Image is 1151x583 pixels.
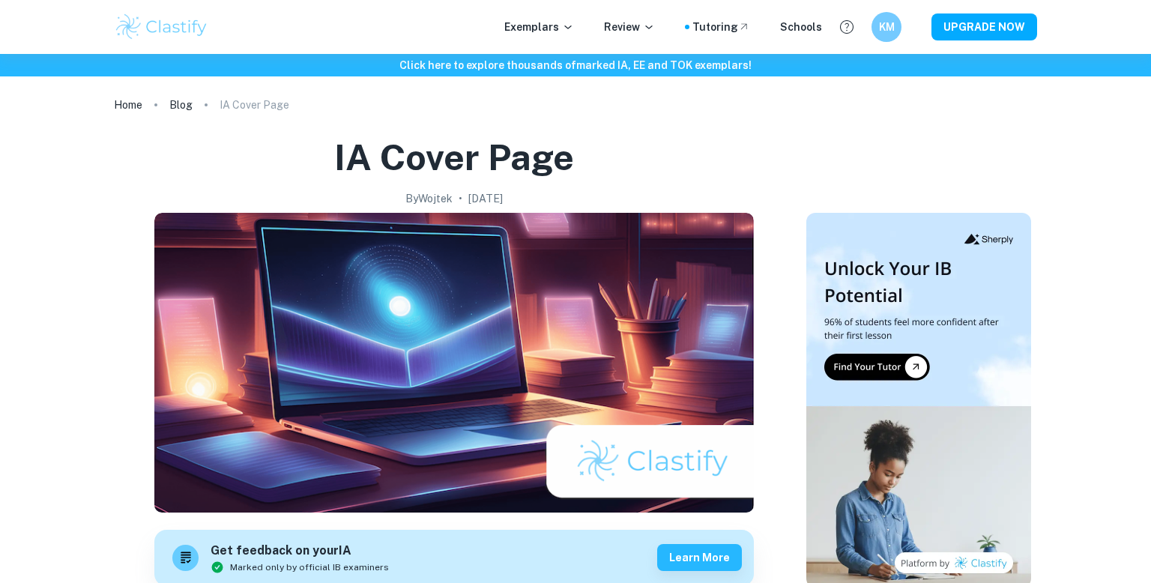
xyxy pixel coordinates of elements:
img: Clastify logo [114,12,209,42]
p: Review [604,19,655,35]
h2: [DATE] [468,190,503,207]
h6: Get feedback on your IA [211,542,389,561]
span: Marked only by official IB examiners [230,561,389,574]
p: IA Cover Page [220,97,289,113]
p: • [459,190,462,207]
a: Blog [169,94,193,115]
h6: Click here to explore thousands of marked IA, EE and TOK exemplars ! [3,57,1148,73]
button: UPGRADE NOW [931,13,1037,40]
a: Schools [780,19,822,35]
h2: By Wojtek [405,190,453,207]
h6: KM [878,19,895,35]
img: IA Cover Page cover image [154,213,754,513]
a: Home [114,94,142,115]
h1: IA Cover Page [334,133,574,181]
button: Learn more [657,544,742,571]
button: KM [871,12,901,42]
p: Exemplars [504,19,574,35]
button: Help and Feedback [834,14,860,40]
a: Tutoring [692,19,750,35]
